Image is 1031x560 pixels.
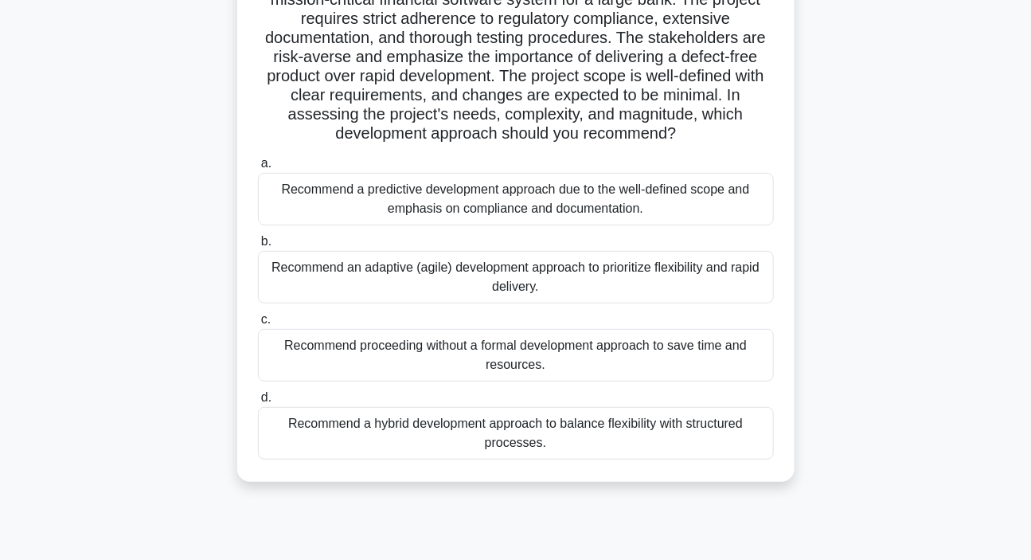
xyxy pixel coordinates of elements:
[261,234,271,248] span: b.
[261,390,271,404] span: d.
[258,329,774,382] div: Recommend proceeding without a formal development approach to save time and resources.
[261,312,271,326] span: c.
[258,407,774,460] div: Recommend a hybrid development approach to balance flexibility with structured processes.
[258,173,774,225] div: Recommend a predictive development approach due to the well-defined scope and emphasis on complia...
[261,156,271,170] span: a.
[258,251,774,303] div: Recommend an adaptive (agile) development approach to prioritize flexibility and rapid delivery.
